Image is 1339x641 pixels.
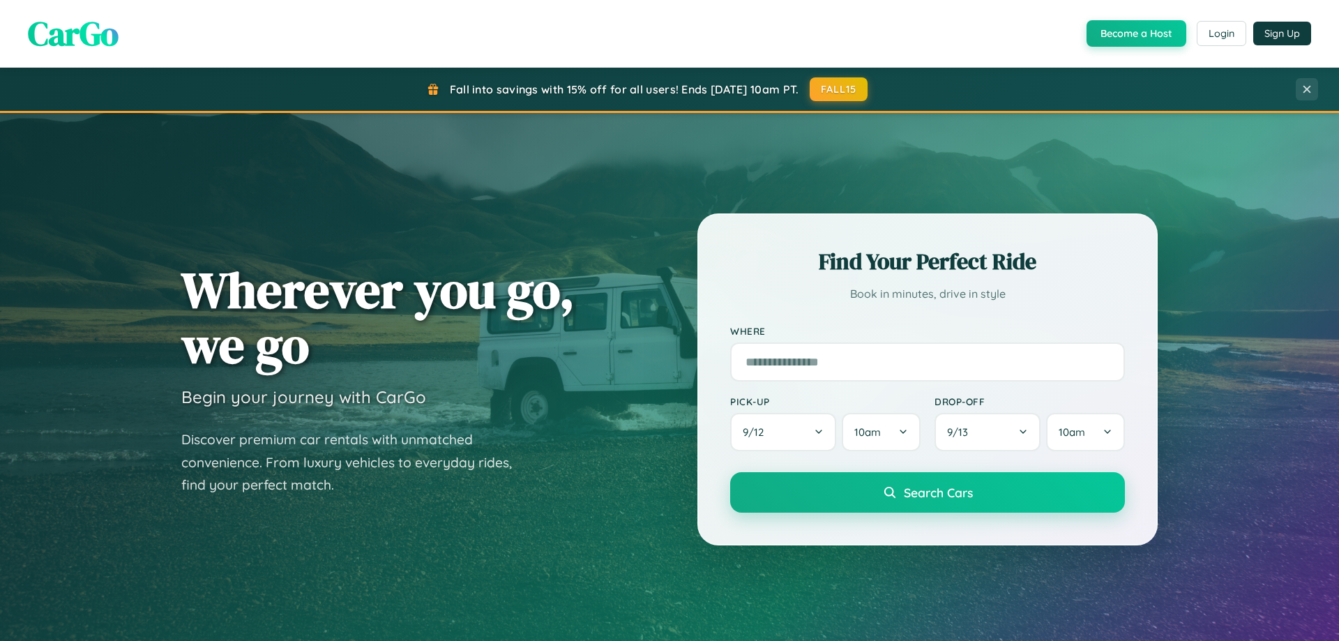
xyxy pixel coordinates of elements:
[450,82,799,96] span: Fall into savings with 15% off for all users! Ends [DATE] 10am PT.
[1059,425,1085,439] span: 10am
[904,485,973,500] span: Search Cars
[842,413,921,451] button: 10am
[730,472,1125,513] button: Search Cars
[730,284,1125,304] p: Book in minutes, drive in style
[1046,413,1125,451] button: 10am
[935,413,1041,451] button: 9/13
[810,77,868,101] button: FALL15
[730,246,1125,277] h2: Find Your Perfect Ride
[854,425,881,439] span: 10am
[181,386,426,407] h3: Begin your journey with CarGo
[28,10,119,56] span: CarGo
[730,413,836,451] button: 9/12
[947,425,975,439] span: 9 / 13
[743,425,771,439] span: 9 / 12
[1197,21,1246,46] button: Login
[181,428,530,497] p: Discover premium car rentals with unmatched convenience. From luxury vehicles to everyday rides, ...
[935,395,1125,407] label: Drop-off
[181,262,575,372] h1: Wherever you go, we go
[730,395,921,407] label: Pick-up
[730,325,1125,337] label: Where
[1087,20,1186,47] button: Become a Host
[1253,22,1311,45] button: Sign Up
